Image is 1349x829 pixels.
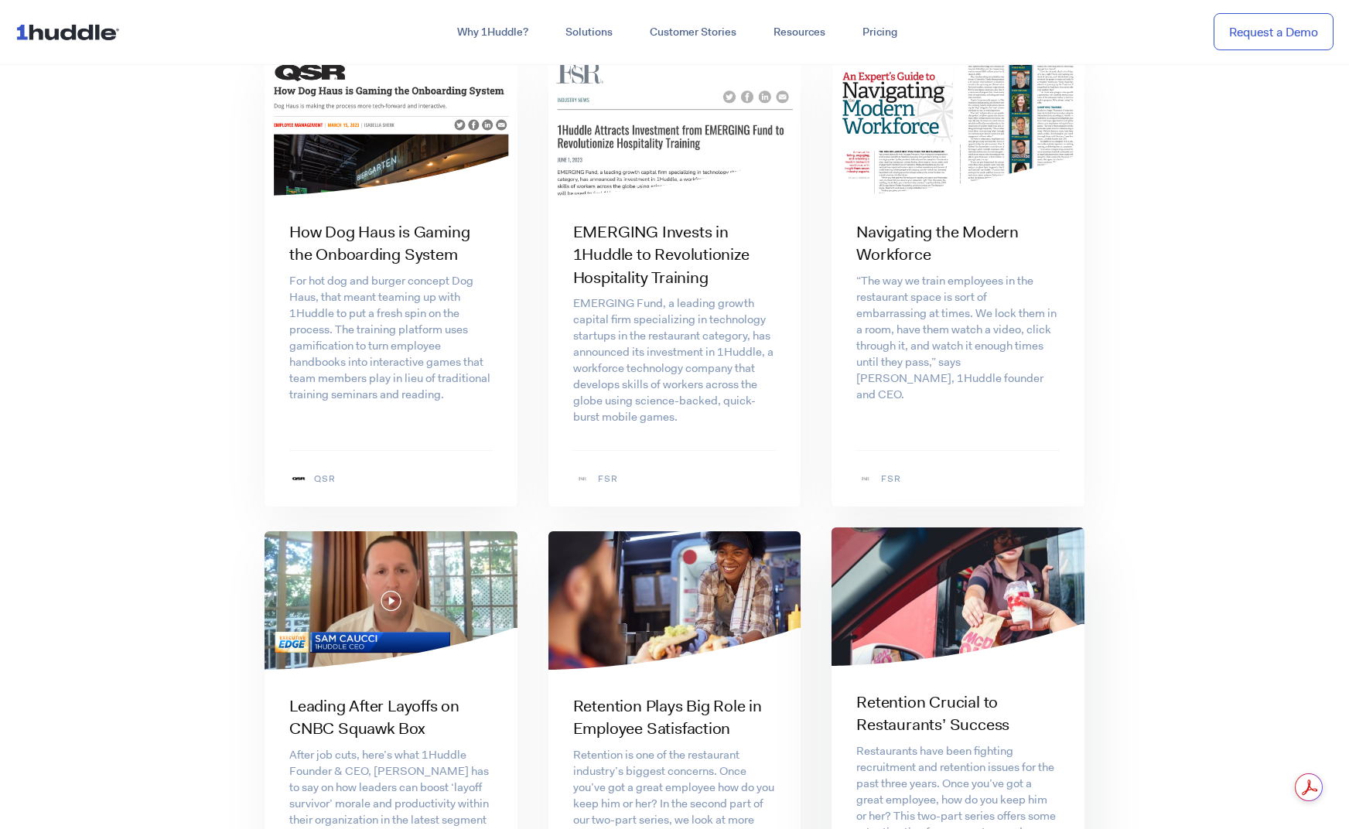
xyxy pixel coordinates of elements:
h3: Leading After Layoffs on CNBC Squawk Box [289,695,493,741]
p: “The way we train employees in the restaurant space is sort of embarrassing at times. We lock the... [856,273,1060,403]
h6: QSR [314,472,336,486]
h3: Retention Crucial to Restaurants’ Success [856,691,1060,737]
p: For hot dog and burger concept Dog Haus, that meant teaming up with 1Huddle to put a fresh spin o... [289,273,493,403]
a: FSR [548,450,801,507]
a: Resources [755,19,844,46]
h3: EMERGING Invests in 1Huddle to Revolutionize Hospitality Training [573,221,777,289]
a: EMERGING Invests in 1Huddle to Revolutionize Hospitality Training EMERGING Fund, a leading growth... [548,196,801,450]
a: Customer Stories [631,19,755,46]
h3: Retention Plays Big Role in Employee Satisfaction [573,695,777,741]
h6: FSR [598,472,618,486]
a: Request a Demo [1214,13,1334,51]
a: Pricing [844,19,916,46]
img: ... [15,17,126,46]
h3: How Dog Haus is Gaming the Onboarding System [289,221,493,267]
a: QSR [265,450,517,507]
a: Why 1Huddle? [439,19,547,46]
a: FSR [832,450,1084,507]
h6: FSR [881,472,901,486]
p: EMERGING Fund, a leading growth capital firm specializing in technology startups in the restauran... [573,295,777,425]
a: How Dog Haus is Gaming the Onboarding System For hot dog and burger concept Dog Haus, that meant ... [265,196,517,428]
a: Navigating the Modern Workforce “The way we train employees in the restaurant space is sort of em... [832,196,1084,428]
a: Solutions [547,19,631,46]
h3: Navigating the Modern Workforce [856,221,1060,267]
